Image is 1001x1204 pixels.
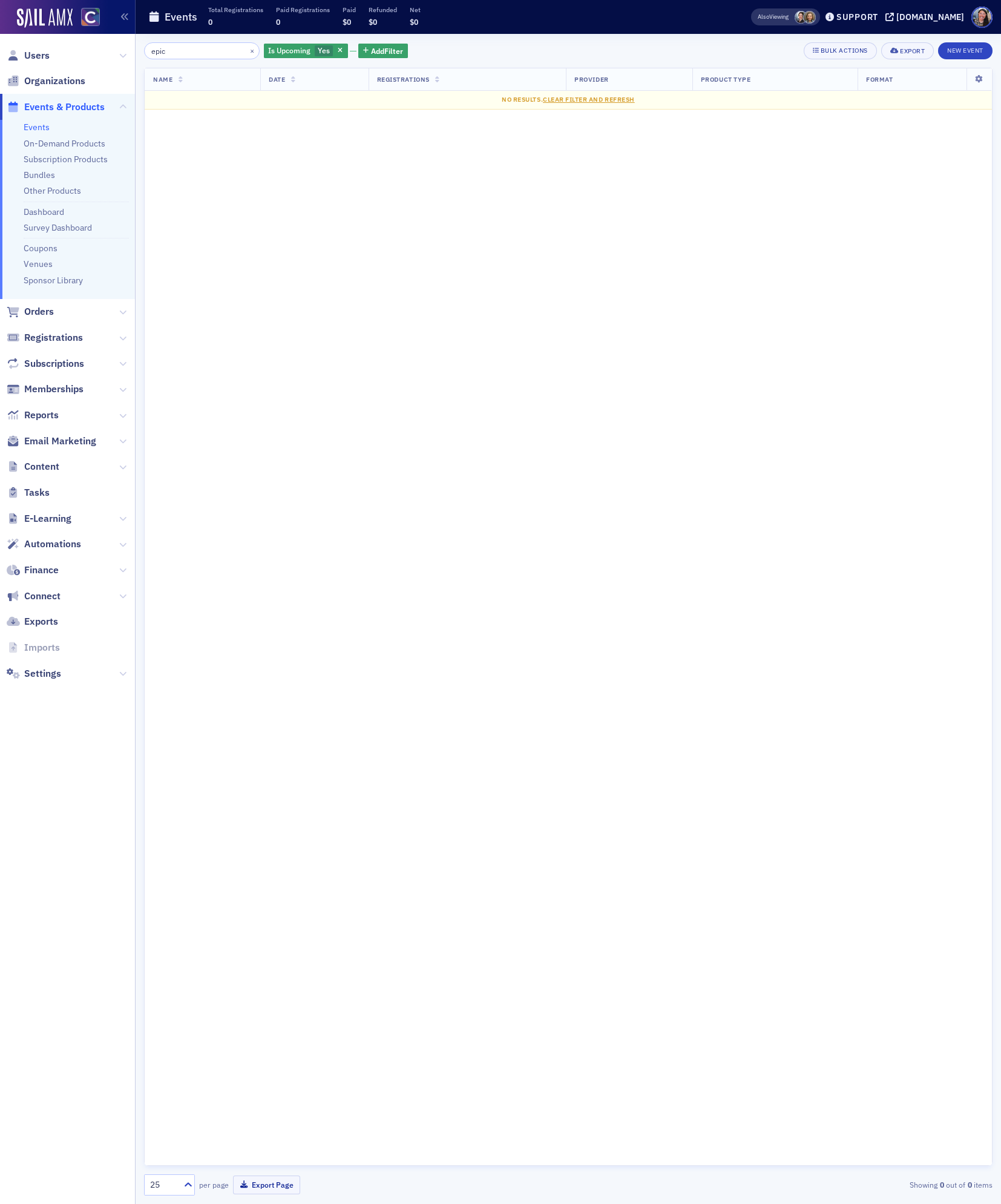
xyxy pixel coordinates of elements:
a: On-Demand Products [24,138,105,149]
div: Showing out of items [718,1179,993,1190]
span: $0 [410,17,418,27]
p: Refunded [369,5,397,14]
a: Email Marketing [7,435,96,448]
div: 25 [150,1179,177,1191]
span: Profile [971,7,993,28]
a: Finance [7,564,59,577]
span: 0 [208,17,212,27]
span: Imports [24,641,60,654]
span: Exports [24,615,58,628]
a: Connect [7,590,61,603]
span: Finance [24,564,59,577]
p: Total Registrations [208,5,263,14]
p: Paid Registrations [276,5,330,14]
span: Content [24,460,59,473]
span: Registrations [24,331,83,344]
span: Lindsay Moore [803,11,816,24]
span: Format [866,75,893,84]
button: × [247,45,258,56]
span: Is Upcoming [268,45,310,55]
span: $0 [343,17,351,27]
span: Name [153,75,172,84]
div: No results. [153,95,983,105]
span: Tasks [24,486,50,499]
a: Orders [7,305,54,318]
a: Imports [7,641,60,654]
span: Add Filter [371,45,403,56]
span: Registrations [377,75,430,84]
a: Subscriptions [7,357,84,370]
button: AddFilter [358,44,408,59]
span: Email Marketing [24,435,96,448]
span: Settings [24,667,61,680]
a: Memberships [7,383,84,396]
a: Registrations [7,331,83,344]
strong: 0 [937,1179,946,1190]
button: New Event [938,42,993,59]
div: [DOMAIN_NAME] [896,12,964,22]
span: E-Learning [24,512,71,525]
a: Survey Dashboard [24,222,92,233]
p: Paid [343,5,356,14]
div: Also [758,13,769,21]
a: Exports [7,615,58,628]
a: Events & Products [7,100,105,114]
span: Memberships [24,383,84,396]
a: View Homepage [73,8,100,28]
a: Coupons [24,243,57,254]
a: Tasks [7,486,50,499]
img: SailAMX [81,8,100,27]
a: New Event [938,44,993,55]
span: 0 [276,17,280,27]
button: Export Page [233,1176,300,1194]
a: Reports [7,409,59,422]
input: Search… [144,42,260,59]
span: Product Type [701,75,750,84]
span: Date [269,75,285,84]
span: $0 [369,17,377,27]
span: Provider [574,75,608,84]
a: Other Products [24,185,81,196]
img: SailAMX [17,8,73,28]
span: Users [24,49,50,62]
h1: Events [165,10,197,24]
label: per page [199,1179,229,1190]
a: Settings [7,667,61,680]
a: Organizations [7,74,85,88]
a: Events [24,122,50,133]
div: Support [836,12,878,22]
span: Yes [318,45,330,55]
span: Viewing [758,13,789,21]
a: Users [7,49,50,62]
a: Automations [7,538,81,551]
a: Venues [24,258,53,269]
a: Subscription Products [24,154,108,165]
a: Bundles [24,169,55,180]
strong: 0 [965,1179,974,1190]
span: Orders [24,305,54,318]
button: [DOMAIN_NAME] [885,13,968,21]
div: Export [900,48,925,54]
span: Connect [24,590,61,603]
span: Subscriptions [24,357,84,370]
span: Clear Filter and Refresh [543,95,635,104]
a: Dashboard [24,206,64,217]
button: Bulk Actions [804,42,877,59]
span: Pamela Galey-Coleman [795,11,807,24]
span: Automations [24,538,81,551]
p: Net [410,5,421,14]
a: Sponsor Library [24,275,83,286]
button: Export [881,42,934,59]
div: Yes [264,44,348,59]
span: Organizations [24,74,85,88]
a: Content [7,460,59,473]
div: Bulk Actions [821,47,868,54]
span: Events & Products [24,100,105,114]
span: Reports [24,409,59,422]
a: E-Learning [7,512,71,525]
